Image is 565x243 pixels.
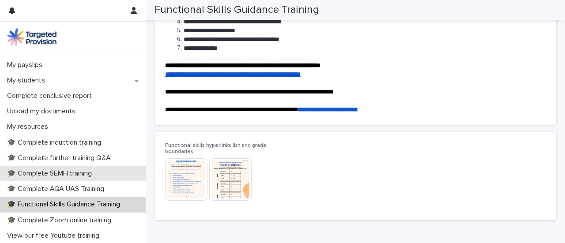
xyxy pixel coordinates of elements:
[165,143,267,154] span: Functional skills hyperlinks list and grade boundaries
[7,28,56,46] img: M5nRWzHhSzIhMunXDL62
[4,154,118,162] p: 🎓 Complete further training Q&A
[4,185,111,193] p: 🎓 Complete AQA UAS Training
[4,107,83,116] p: Upload my documents
[4,76,52,85] p: My students
[4,61,49,69] p: My payslips
[4,232,106,240] p: View our free Youtube training
[154,4,319,16] h2: Functional Skills Guidance Training
[4,138,108,147] p: 🎓 Complete induction training
[4,123,55,131] p: My resources
[4,216,118,224] p: 🎓 Complete Zoom online training
[4,200,127,209] p: 🎓 Functional Skills Guidance Training
[4,169,99,178] p: 🎓 Complete SEMH training
[4,92,99,100] p: Complete conclusive report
